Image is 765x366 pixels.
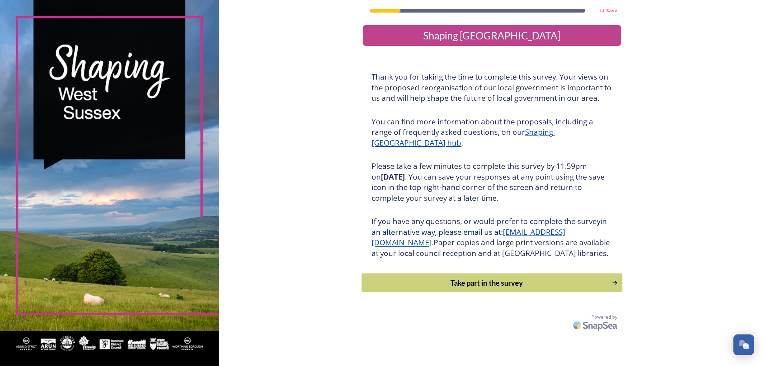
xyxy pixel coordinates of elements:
div: Shaping [GEOGRAPHIC_DATA] [366,28,618,43]
h3: Thank you for taking the time to complete this survey. Your views on the proposed reorganisation ... [372,72,612,104]
strong: [DATE] [381,172,405,182]
button: Open Chat [733,334,754,355]
button: Continue [362,274,622,293]
div: Take part in the survey [365,277,608,288]
span: Powered by [592,314,618,320]
strong: Save [606,7,618,14]
h3: You can find more information about the proposals, including a range of frequently asked question... [372,117,612,148]
span: in an alternative way, please email us at: [372,216,609,237]
h3: Please take a few minutes to complete this survey by 11.59pm on . You can save your responses at ... [372,161,612,203]
h3: If you have any questions, or would prefer to complete the survey Paper copies and large print ve... [372,216,612,258]
img: SnapSea Logo [571,317,621,334]
a: [EMAIL_ADDRESS][DOMAIN_NAME] [372,227,566,248]
span: . [432,237,434,247]
a: Shaping [GEOGRAPHIC_DATA] hub [372,127,555,148]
